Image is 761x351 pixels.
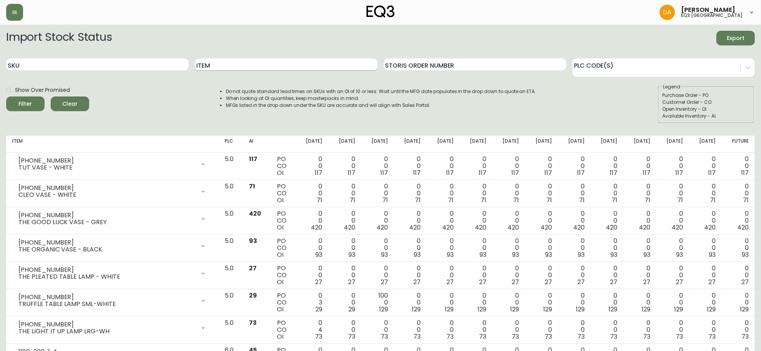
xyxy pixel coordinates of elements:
[12,210,212,227] div: [PHONE_NUMBER]THE GOOD LUCK VASE - GREY
[630,210,650,231] div: 0 0
[475,223,486,232] span: 420
[249,291,257,300] span: 29
[479,332,486,341] span: 73
[630,319,650,340] div: 0 0
[597,210,617,231] div: 0 0
[531,210,552,231] div: 0 0
[540,223,552,232] span: 420
[226,95,536,102] li: When looking at OI quantities, keep masterpacks in mind.
[302,238,322,258] div: 0 0
[445,305,454,314] span: 129
[427,136,459,153] th: [DATE]
[630,156,650,176] div: 0 0
[612,196,618,205] span: 71
[543,305,552,314] span: 129
[623,136,656,153] th: [DATE]
[671,223,683,232] span: 420
[447,250,454,259] span: 93
[302,210,322,231] div: 0 0
[394,136,427,153] th: [DATE]
[466,319,486,340] div: 0 0
[348,305,355,314] span: 29
[348,168,355,177] span: 117
[544,168,552,177] span: 117
[740,305,749,314] span: 129
[315,305,322,314] span: 29
[328,136,361,153] th: [DATE]
[674,305,683,314] span: 129
[610,332,618,341] span: 73
[741,332,749,341] span: 73
[18,321,196,328] div: [PHONE_NUMBER]
[344,223,355,232] span: 420
[545,250,552,259] span: 93
[531,183,552,204] div: 0 0
[728,238,749,258] div: 0 0
[597,292,617,313] div: 0 0
[302,292,322,313] div: 0 3
[350,196,355,205] span: 71
[728,292,749,313] div: 0 0
[512,250,519,259] span: 93
[709,332,716,341] span: 73
[676,332,683,341] span: 73
[219,316,243,344] td: 5.0
[564,265,585,286] div: 0 0
[579,196,585,205] span: 71
[409,223,421,232] span: 420
[643,332,650,341] span: 73
[573,223,585,232] span: 420
[446,332,454,341] span: 73
[277,223,284,232] span: OI
[564,238,585,258] div: 0 0
[277,196,284,205] span: OI
[681,13,743,18] h5: eq3 [GEOGRAPHIC_DATA]
[728,183,749,204] div: 0 0
[315,332,322,341] span: 73
[18,273,196,280] div: THE PLEATED TABLE LAMP - WHITE
[511,305,519,314] span: 129
[376,223,388,232] span: 420
[479,278,486,286] span: 27
[18,185,196,191] div: [PHONE_NUMBER]
[57,99,83,109] span: Clear
[6,136,219,153] th: Item
[525,136,558,153] th: [DATE]
[508,223,519,232] span: 420
[381,278,388,286] span: 27
[630,292,650,313] div: 0 0
[663,156,683,176] div: 0 0
[335,183,355,204] div: 0 0
[433,210,453,231] div: 0 0
[414,250,421,259] span: 93
[479,168,486,177] span: 117
[368,319,388,340] div: 0 0
[662,106,750,113] div: Open Inventory - OI
[695,183,716,204] div: 0 0
[728,210,749,231] div: 0 0
[709,278,716,286] span: 27
[609,305,618,314] span: 129
[591,136,623,153] th: [DATE]
[277,278,284,286] span: OI
[400,265,421,286] div: 0 0
[277,305,284,314] span: OI
[643,168,650,177] span: 117
[315,250,322,259] span: 93
[663,238,683,258] div: 0 0
[657,136,689,153] th: [DATE]
[499,319,519,340] div: 0 0
[513,196,519,205] span: 71
[531,156,552,176] div: 0 0
[348,250,355,259] span: 93
[531,265,552,286] div: 0 0
[368,210,388,231] div: 0 0
[19,99,32,109] div: Filter
[577,332,585,341] span: 73
[597,319,617,340] div: 0 0
[611,250,618,259] span: 93
[315,278,322,286] span: 27
[597,238,617,258] div: 0 0
[723,33,749,43] span: Export
[415,196,421,205] span: 71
